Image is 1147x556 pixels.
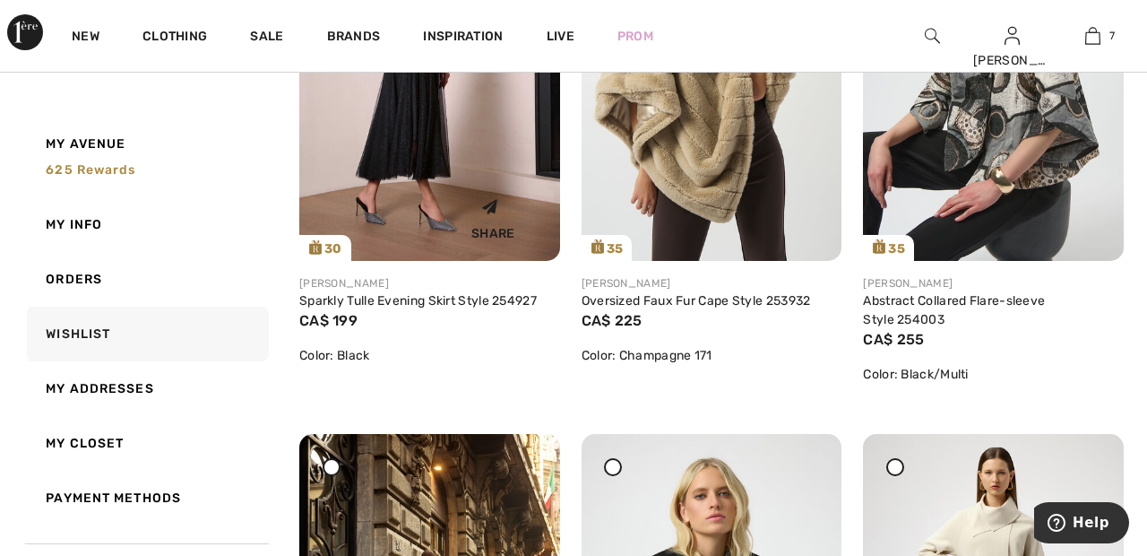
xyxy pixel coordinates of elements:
span: CA$ 255 [863,331,924,348]
a: Brands [327,29,381,48]
span: My Avenue [46,135,125,153]
a: My Addresses [23,361,269,416]
span: CA$ 225 [582,312,642,329]
div: [PERSON_NAME] [299,275,560,291]
img: search the website [925,25,940,47]
div: [PERSON_NAME] [582,275,842,291]
span: 7 [1109,28,1115,44]
a: Orders [23,252,269,307]
img: 1ère Avenue [7,14,43,50]
img: My Bag [1085,25,1100,47]
div: [PERSON_NAME] [973,51,1052,70]
img: My Info [1005,25,1020,47]
div: [PERSON_NAME] [863,275,1124,291]
a: Payment Methods [23,471,269,526]
a: Sparkly Tulle Evening Skirt Style 254927 [299,293,537,308]
a: My Closet [23,416,269,471]
a: Live [547,27,574,46]
div: Color: Black [299,346,560,365]
iframe: Opens a widget where you can find more information [1034,502,1129,547]
a: Sign In [1005,27,1020,44]
a: Oversized Faux Fur Cape Style 253932 [582,293,811,308]
div: Share [440,184,547,248]
span: Inspiration [423,29,503,48]
div: Color: Black/Multi [863,365,1124,384]
span: CA$ 199 [299,312,358,329]
a: New [72,29,99,48]
a: Wishlist [23,307,269,361]
a: 7 [1053,25,1132,47]
a: Sale [250,29,283,48]
a: My Info [23,197,269,252]
a: Clothing [142,29,207,48]
a: Abstract Collared Flare-sleeve Style 254003 [863,293,1045,327]
span: 625 rewards [46,162,135,178]
a: Prom [617,27,653,46]
div: Color: Champagne 171 [582,346,842,365]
